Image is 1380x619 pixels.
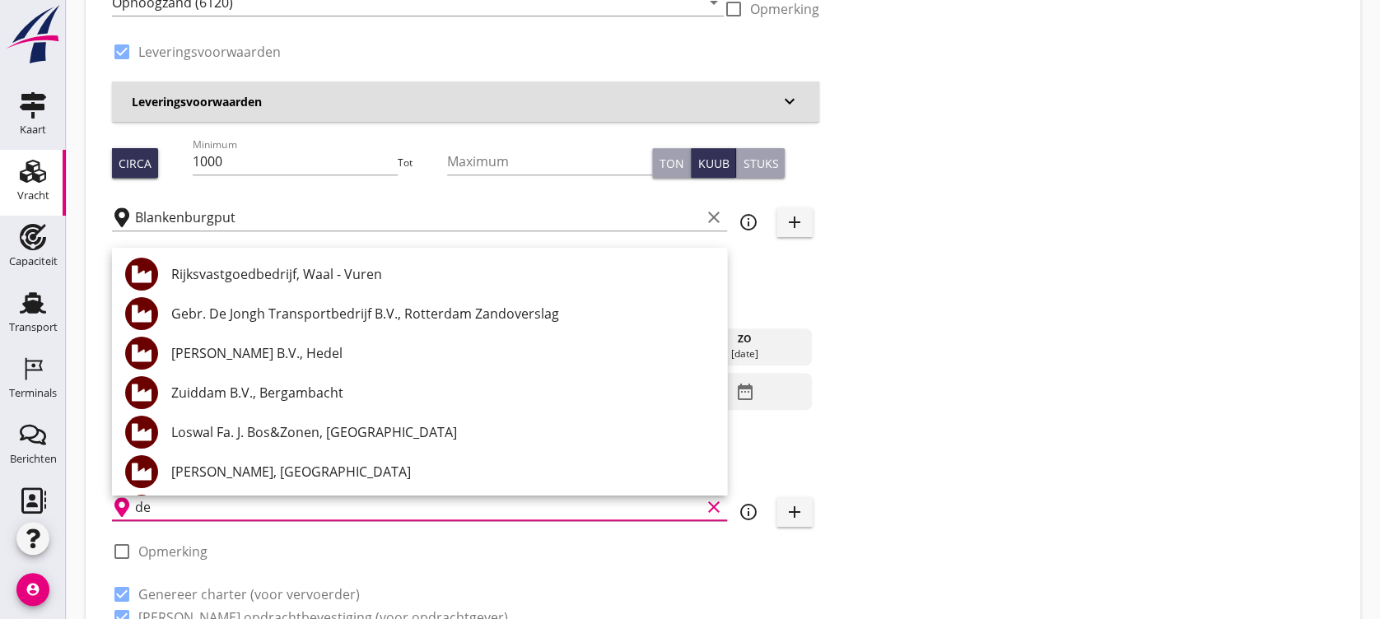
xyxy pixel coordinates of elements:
i: info_outline [739,212,758,232]
div: Rijksvastgoedbedrijf, Waal - Vuren [171,264,714,284]
input: Losplaats [135,494,701,520]
i: account_circle [16,573,49,606]
input: Laadplaats [135,204,701,230]
i: clear [704,497,724,517]
button: Ton [652,148,691,178]
div: Vracht [17,190,49,201]
i: keyboard_arrow_down [780,91,800,111]
label: Opmerking [138,543,207,560]
div: Stuks [743,155,778,172]
div: Berichten [10,454,57,464]
div: Ton [659,155,683,172]
div: Transport [9,322,58,333]
input: Maximum [447,148,653,175]
label: Genereer charter (voor vervoerder) [138,586,360,603]
i: info_outline [739,502,758,522]
i: add [785,502,804,522]
input: Minimum [193,148,399,175]
label: Opmerking [750,1,819,17]
i: add [785,212,804,232]
div: [DATE] [682,347,809,361]
div: Capaciteit [9,256,58,267]
div: Kaart [20,124,46,135]
div: Kuub [697,155,729,172]
button: Stuks [736,148,785,178]
div: Terminals [9,388,57,398]
i: date_range [735,377,755,407]
div: Gebr. De Jongh Transportbedrijf B.V., Rotterdam Zandoverslag [171,304,714,323]
div: zo [682,332,809,347]
div: Circa [119,155,152,172]
label: Leveringsvoorwaarden [138,44,281,60]
button: Circa [112,148,158,178]
div: Zuiddam B.V., Bergambacht [171,383,714,403]
div: Loswal Fa. J. Bos&Zonen, [GEOGRAPHIC_DATA] [171,422,714,442]
div: Tot [398,156,447,170]
h3: Leveringsvoorwaarden [132,93,780,110]
div: [PERSON_NAME], [GEOGRAPHIC_DATA] [171,462,714,482]
i: clear [704,207,724,227]
div: [PERSON_NAME] B.V., Hedel [171,343,714,363]
button: Kuub [691,148,736,178]
img: logo-small.a267ee39.svg [3,4,63,65]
